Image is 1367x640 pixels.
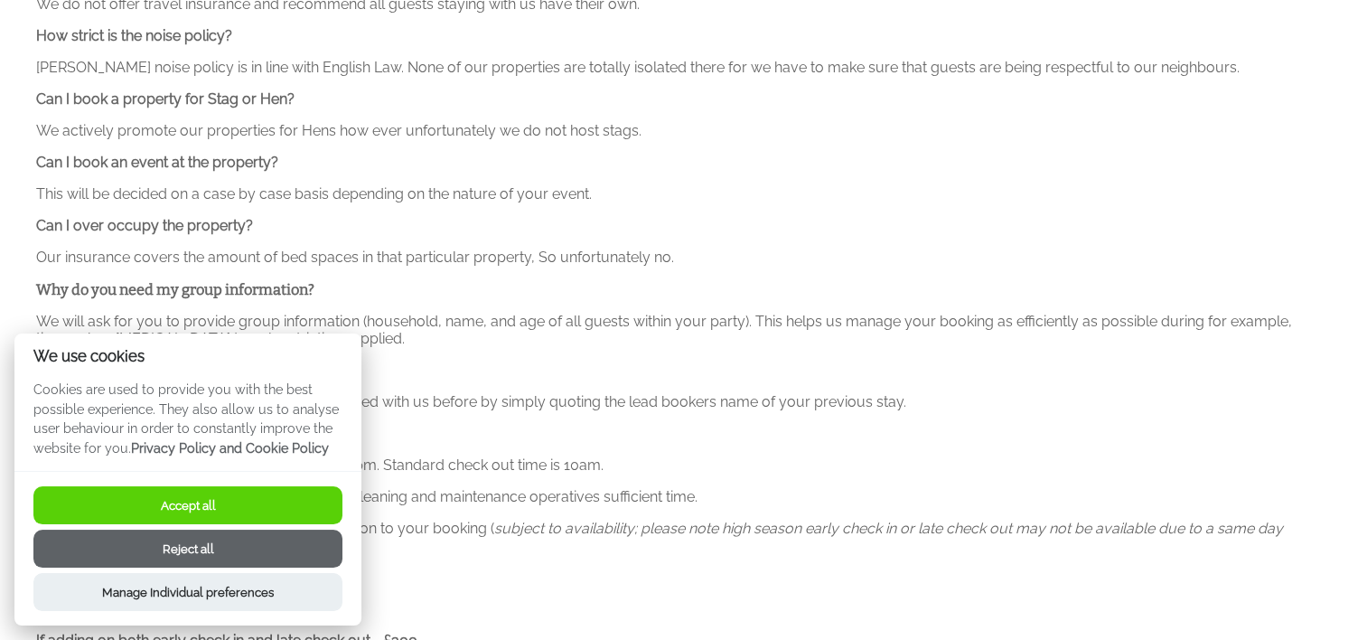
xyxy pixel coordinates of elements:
[36,520,1283,554] em: subject to availability; please note high season early check in or late check out may not be avai...
[14,348,361,365] h2: We use cookies
[33,486,342,524] button: Accept all
[36,313,1309,347] p: We will ask for you to provide group information (household, name, and age of all guests within y...
[14,380,361,471] p: Cookies are used to provide you with the best possible experience. They also allow us to analyse ...
[36,217,253,234] strong: Can I over occupy the property?
[131,440,329,456] a: Privacy Policy and Cookie Policy
[36,27,232,44] strong: How strict is the noise policy?
[36,59,1309,76] p: [PERSON_NAME] noise policy is in line with English Law. None of our properties are totally isolat...
[33,573,342,611] button: Manage Individual preferences
[36,488,1309,505] p: Timings to be strictly stuck to thus to allow our cleaning and maintenance operatives sufficient ...
[36,249,1309,266] p: Our insurance covers the amount of bed spaces in that particular property, So unfortunately no.
[36,281,314,298] strong: Why do you need my group information?
[33,530,342,568] button: Reject all
[36,456,1309,474] p: Standard check in time for all our properties is 4pm. Standard check out time is 10am.
[36,90,295,108] strong: Can I book a property for Stag or Hen?
[36,393,1309,410] p: Guests can enjoy a 10% discount if you have stayed with us before by simply quoting the lead book...
[36,154,278,171] strong: Can I book an event at the property?
[36,122,1309,139] p: We actively promote our properties for Hens how ever unfortunately we do not host stags.
[36,185,1309,202] p: This will be decided on a case by case basis depending on the nature of your event.
[36,520,1309,554] p: Early check in and late check out may be added on to your booking ( );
